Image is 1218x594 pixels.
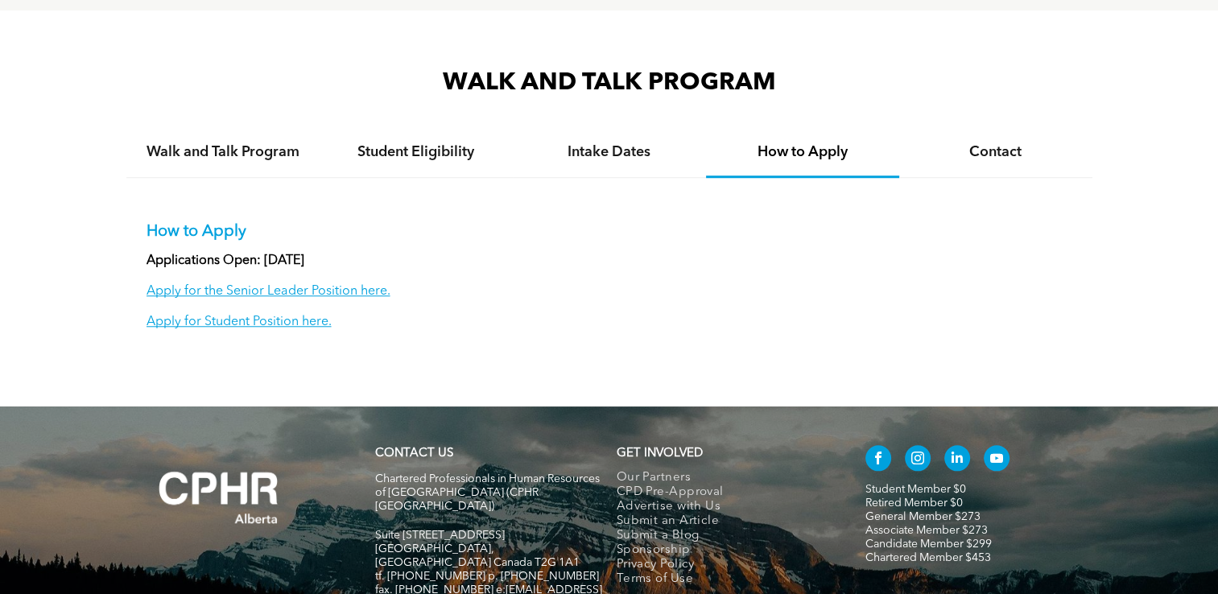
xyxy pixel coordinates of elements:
a: Student Member $0 [865,484,966,495]
img: A white background with a few lines on it [126,439,312,556]
h4: Contact [914,143,1078,161]
a: Submit an Article [617,514,832,529]
a: Sponsorship [617,543,832,558]
a: Apply for Student Position here. [147,316,332,328]
a: Retired Member $0 [865,497,963,509]
h4: Intake Dates [527,143,692,161]
strong: Applications Open: [DATE] [147,254,304,267]
a: CPD Pre-Approval [617,485,832,500]
a: Apply for the Senior Leader Position here. [147,285,390,298]
span: Chartered Professionals in Human Resources of [GEOGRAPHIC_DATA] (CPHR [GEOGRAPHIC_DATA]) [375,473,600,512]
a: Advertise with Us [617,500,832,514]
a: Our Partners [617,471,832,485]
a: Submit a Blog [617,529,832,543]
h4: Student Eligibility [334,143,498,161]
span: WALK AND TALK PROGRAM [443,71,776,95]
span: GET INVOLVED [617,448,703,460]
a: General Member $273 [865,511,981,522]
a: instagram [905,445,931,475]
span: [GEOGRAPHIC_DATA], [GEOGRAPHIC_DATA] Canada T2G 1A1 [375,543,580,568]
a: Chartered Member $453 [865,552,991,563]
a: Terms of Use [617,572,832,587]
h4: How to Apply [720,143,885,161]
a: linkedin [944,445,970,475]
a: Privacy Policy [617,558,832,572]
a: facebook [865,445,891,475]
span: Suite [STREET_ADDRESS] [375,530,505,541]
a: youtube [984,445,1009,475]
p: How to Apply [147,222,1072,241]
a: Associate Member $273 [865,525,988,536]
a: CONTACT US [375,448,453,460]
span: tf. [PHONE_NUMBER] p. [PHONE_NUMBER] [375,571,599,582]
h4: Walk and Talk Program [141,143,305,161]
a: Candidate Member $299 [865,538,992,550]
